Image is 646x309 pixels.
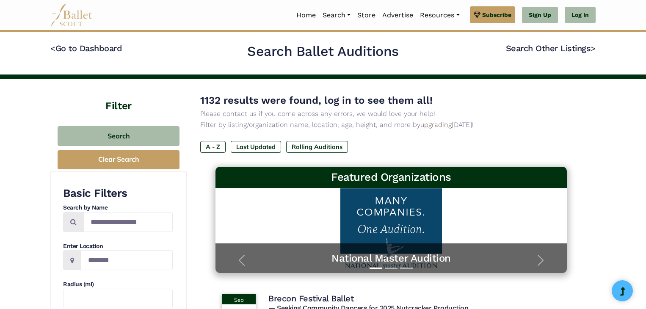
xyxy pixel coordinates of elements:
[222,294,256,304] div: Sep
[417,6,463,24] a: Resources
[293,6,319,24] a: Home
[63,204,173,212] h4: Search by Name
[522,7,558,24] a: Sign Up
[83,212,173,232] input: Search by names...
[200,94,433,106] span: 1132 results were found, log in to see them all!
[81,250,173,270] input: Location
[370,263,382,273] button: Slide 1
[379,6,417,24] a: Advertise
[354,6,379,24] a: Store
[224,252,558,265] a: National Master Audition
[385,263,398,273] button: Slide 2
[474,10,480,19] img: gem.svg
[63,186,173,201] h3: Basic Filters
[268,293,353,304] h4: Brecon Festival Ballet
[50,43,55,53] code: <
[420,121,452,129] a: upgrading
[247,43,399,61] h2: Search Ballet Auditions
[58,150,179,169] button: Clear Search
[319,6,354,24] a: Search
[200,141,226,153] label: A - Z
[286,141,348,153] label: Rolling Auditions
[50,79,187,113] h4: Filter
[565,7,596,24] a: Log In
[63,280,173,289] h4: Radius (mi)
[506,43,596,53] a: Search Other Listings>
[200,108,582,119] p: Please contact us if you come across any errors, we would love your help!
[63,242,173,251] h4: Enter Location
[222,170,560,185] h3: Featured Organizations
[482,10,511,19] span: Subscribe
[200,119,582,130] p: Filter by listing/organization name, location, age, height, and more by [DATE]!
[591,43,596,53] code: >
[400,263,413,273] button: Slide 3
[50,43,122,53] a: <Go to Dashboard
[58,126,179,146] button: Search
[231,141,281,153] label: Last Updated
[470,6,515,23] a: Subscribe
